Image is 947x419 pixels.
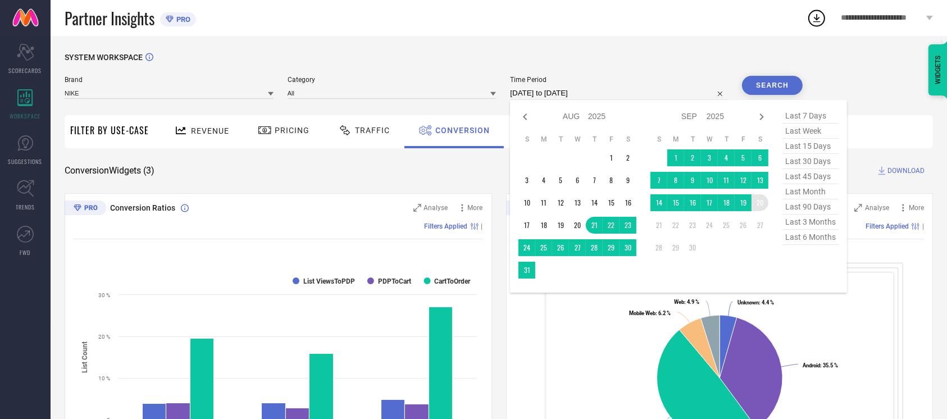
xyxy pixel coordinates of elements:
[518,217,535,234] td: Sun Aug 17 2025
[922,222,924,230] span: |
[684,135,701,144] th: Tuesday
[667,194,684,211] td: Mon Sep 15 2025
[782,154,839,169] span: last 30 days
[782,184,839,199] span: last month
[518,135,535,144] th: Sunday
[718,194,735,211] td: Thu Sep 18 2025
[510,76,728,84] span: Time Period
[603,217,620,234] td: Fri Aug 22 2025
[735,194,752,211] td: Fri Sep 19 2025
[620,217,636,234] td: Sat Aug 23 2025
[735,172,752,189] td: Fri Sep 12 2025
[620,172,636,189] td: Sat Aug 09 2025
[782,108,839,124] span: last 7 days
[98,292,110,298] text: 30 %
[782,215,839,230] span: last 3 months
[684,172,701,189] td: Tue Sep 09 2025
[807,8,827,28] div: Open download list
[518,110,532,124] div: Previous month
[650,135,667,144] th: Sunday
[701,172,718,189] td: Wed Sep 10 2025
[782,124,839,139] span: last week
[535,172,552,189] td: Mon Aug 04 2025
[701,194,718,211] td: Wed Sep 17 2025
[737,299,774,306] text: : 4.4 %
[10,112,41,120] span: WORKSPACE
[802,362,837,368] text: : 35.5 %
[70,124,149,137] span: Filter By Use-Case
[603,239,620,256] td: Fri Aug 29 2025
[854,204,862,212] svg: Zoom
[667,239,684,256] td: Mon Sep 29 2025
[684,149,701,166] td: Tue Sep 02 2025
[586,135,603,144] th: Thursday
[586,172,603,189] td: Thu Aug 07 2025
[650,217,667,234] td: Sun Sep 21 2025
[65,53,143,62] span: SYSTEM WORKSPACE
[603,149,620,166] td: Fri Aug 01 2025
[535,135,552,144] th: Monday
[752,135,768,144] th: Saturday
[674,299,699,305] text: : 4.9 %
[752,217,768,234] td: Sat Sep 27 2025
[535,239,552,256] td: Mon Aug 25 2025
[65,76,274,84] span: Brand
[16,203,35,211] span: TRENDS
[98,375,110,381] text: 10 %
[110,203,175,212] span: Conversion Ratios
[435,277,471,285] text: CartToOrder
[742,76,803,95] button: Search
[782,169,839,184] span: last 45 days
[603,135,620,144] th: Friday
[674,299,684,305] tspan: Web
[535,217,552,234] td: Mon Aug 18 2025
[174,15,190,24] span: PRO
[620,194,636,211] td: Sat Aug 16 2025
[735,135,752,144] th: Friday
[684,217,701,234] td: Tue Sep 23 2025
[552,135,569,144] th: Tuesday
[424,204,448,212] span: Analyse
[506,201,548,217] div: Premium
[552,239,569,256] td: Tue Aug 26 2025
[552,172,569,189] td: Tue Aug 05 2025
[569,194,586,211] td: Wed Aug 13 2025
[684,194,701,211] td: Tue Sep 16 2025
[603,172,620,189] td: Fri Aug 08 2025
[909,204,924,212] span: More
[518,194,535,211] td: Sun Aug 10 2025
[650,172,667,189] td: Sun Sep 07 2025
[98,334,110,340] text: 20 %
[569,135,586,144] th: Wednesday
[782,139,839,154] span: last 15 days
[718,135,735,144] th: Thursday
[650,194,667,211] td: Sun Sep 14 2025
[620,135,636,144] th: Saturday
[586,239,603,256] td: Thu Aug 28 2025
[667,217,684,234] td: Mon Sep 22 2025
[735,217,752,234] td: Fri Sep 26 2025
[755,110,768,124] div: Next month
[629,310,655,316] tspan: Mobile Web
[782,199,839,215] span: last 90 days
[65,165,154,176] span: Conversion Widgets ( 3 )
[586,217,603,234] td: Thu Aug 21 2025
[303,277,355,285] text: List ViewsToPDP
[435,126,490,135] span: Conversion
[866,222,909,230] span: Filters Applied
[288,76,497,84] span: Category
[191,126,229,135] span: Revenue
[20,248,31,257] span: FWD
[620,149,636,166] td: Sat Aug 02 2025
[667,149,684,166] td: Mon Sep 01 2025
[887,165,925,176] span: DOWNLOAD
[667,172,684,189] td: Mon Sep 08 2025
[569,172,586,189] td: Wed Aug 06 2025
[518,262,535,279] td: Sun Aug 31 2025
[552,217,569,234] td: Tue Aug 19 2025
[701,135,718,144] th: Wednesday
[718,149,735,166] td: Thu Sep 04 2025
[8,157,43,166] span: SUGGESTIONS
[701,149,718,166] td: Wed Sep 03 2025
[481,222,483,230] span: |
